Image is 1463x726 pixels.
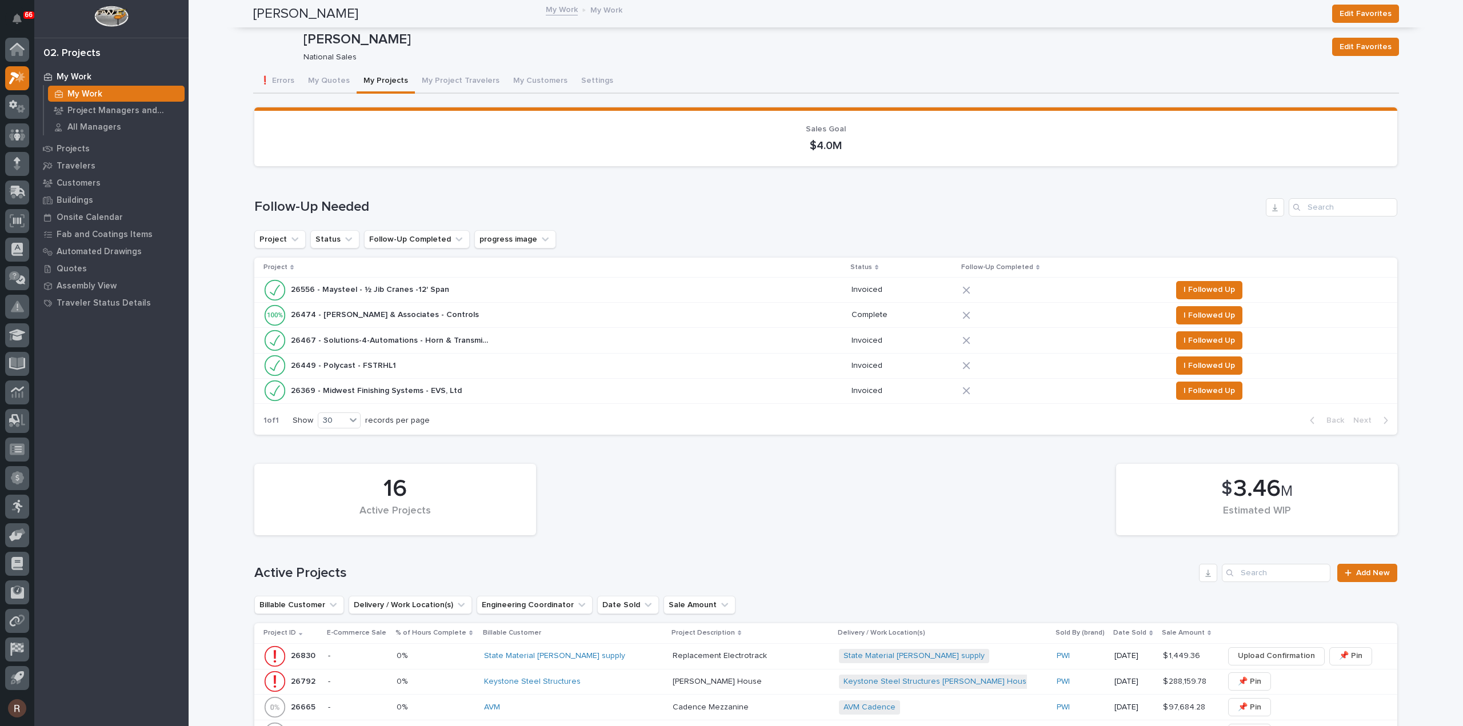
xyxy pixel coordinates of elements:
[844,677,1061,687] a: Keystone Steel Structures [PERSON_NAME] House Movers
[303,31,1323,48] p: [PERSON_NAME]
[1356,569,1390,577] span: Add New
[67,122,121,133] p: All Managers
[254,199,1261,215] h1: Follow-Up Needed
[254,230,306,248] button: Project
[43,47,101,60] div: 02. Projects
[57,161,95,171] p: Travelers
[253,70,301,94] button: ❗ Errors
[57,247,142,257] p: Automated Drawings
[34,226,189,243] a: Fab and Coatings Items
[852,310,953,320] p: Complete
[254,353,1397,378] tr: 26449 - Polycast - FSTRHL126449 - Polycast - FSTRHL1 InvoicedI Followed Up
[838,627,925,639] p: Delivery / Work Location(s)
[310,230,359,248] button: Status
[663,596,736,614] button: Sale Amount
[254,407,288,435] p: 1 of 1
[1238,649,1315,663] span: Upload Confirmation
[574,70,620,94] button: Settings
[1163,675,1209,687] p: $ 288,159.78
[291,359,398,371] p: 26449 - Polycast - FSTRHL1
[844,651,985,661] a: State Material [PERSON_NAME] supply
[1340,40,1392,54] span: Edit Favorites
[484,677,581,687] a: Keystone Steel Structures
[34,174,189,191] a: Customers
[274,475,517,503] div: 16
[254,328,1397,353] tr: 26467 - Solutions-4-Automations - Horn & Transmitter26467 - Solutions-4-Automations - Horn & Tran...
[474,230,556,248] button: progress image
[415,70,506,94] button: My Project Travelers
[1176,356,1242,375] button: I Followed Up
[57,298,151,308] p: Traveler Status Details
[349,596,472,614] button: Delivery / Work Location(s)
[844,703,896,712] a: AVM Cadence
[1184,359,1235,372] span: I Followed Up
[291,283,451,295] p: 26556 - Maysteel - ½ Jib Cranes -12' Span
[34,243,189,260] a: Automated Drawings
[1057,651,1070,661] a: PWI
[1228,672,1271,691] button: 📌 Pin
[1349,415,1397,426] button: Next
[254,303,1397,328] tr: 26474 - [PERSON_NAME] & Associates - Controls26474 - [PERSON_NAME] & Associates - Controls Comple...
[57,195,93,206] p: Buildings
[44,119,189,135] a: All Managers
[34,208,189,226] a: Onsite Calendar
[14,14,29,32] div: Notifications66
[546,2,578,15] a: My Work
[1114,677,1153,687] p: [DATE]
[263,261,287,274] p: Project
[1221,478,1232,500] span: $
[1353,415,1378,426] span: Next
[365,416,430,426] p: records per page
[291,649,318,661] p: 26830
[671,627,735,639] p: Project Description
[293,416,313,426] p: Show
[806,125,846,133] span: Sales Goal
[34,157,189,174] a: Travelers
[301,70,357,94] button: My Quotes
[1136,505,1378,529] div: Estimated WIP
[1238,675,1261,688] span: 📌 Pin
[364,230,470,248] button: Follow-Up Completed
[254,643,1397,669] tr: 2683026830 -0%0% State Material [PERSON_NAME] supply Replacement ElectrotrackReplacement Electrot...
[852,336,953,346] p: Invoiced
[484,651,625,661] a: State Material [PERSON_NAME] supply
[1281,484,1293,499] span: M
[850,261,872,274] p: Status
[291,384,464,396] p: 26369 - Midwest Finishing Systems - EVS, Ltd
[34,277,189,294] a: Assembly View
[94,6,128,27] img: Workspace Logo
[318,415,346,427] div: 30
[1228,698,1271,716] button: 📌 Pin
[1222,564,1330,582] div: Search
[1184,384,1235,398] span: I Followed Up
[57,230,153,240] p: Fab and Coatings Items
[1289,198,1397,216] input: Search
[57,144,90,154] p: Projects
[1301,415,1349,426] button: Back
[44,86,189,102] a: My Work
[1114,651,1153,661] p: [DATE]
[1228,647,1325,665] button: Upload Confirmation
[67,106,180,116] p: Project Managers and Engineers
[57,281,117,291] p: Assembly View
[1184,283,1235,296] span: I Followed Up
[673,649,769,661] p: Replacement Electrotrack
[397,700,410,712] p: 0%
[1176,382,1242,400] button: I Followed Up
[254,378,1397,403] tr: 26369 - Midwest Finishing Systems - EVS, Ltd26369 - Midwest Finishing Systems - EVS, Ltd Invoiced...
[1113,627,1146,639] p: Date Sold
[1184,308,1235,322] span: I Followed Up
[254,695,1397,720] tr: 2666526665 -0%0% AVM Cadence MezzanineCadence Mezzanine AVM Cadence PWI [DATE]$ 97,684.28$ 97,684...
[57,264,87,274] p: Quotes
[25,11,33,19] p: 66
[291,308,481,320] p: 26474 - [PERSON_NAME] & Associates - Controls
[852,361,953,371] p: Invoiced
[291,700,318,712] p: 26665
[5,696,29,720] button: users-avatar
[1339,649,1362,663] span: 📌 Pin
[5,7,29,31] button: Notifications
[357,70,415,94] button: My Projects
[57,178,101,188] p: Customers
[1057,703,1070,712] a: PWI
